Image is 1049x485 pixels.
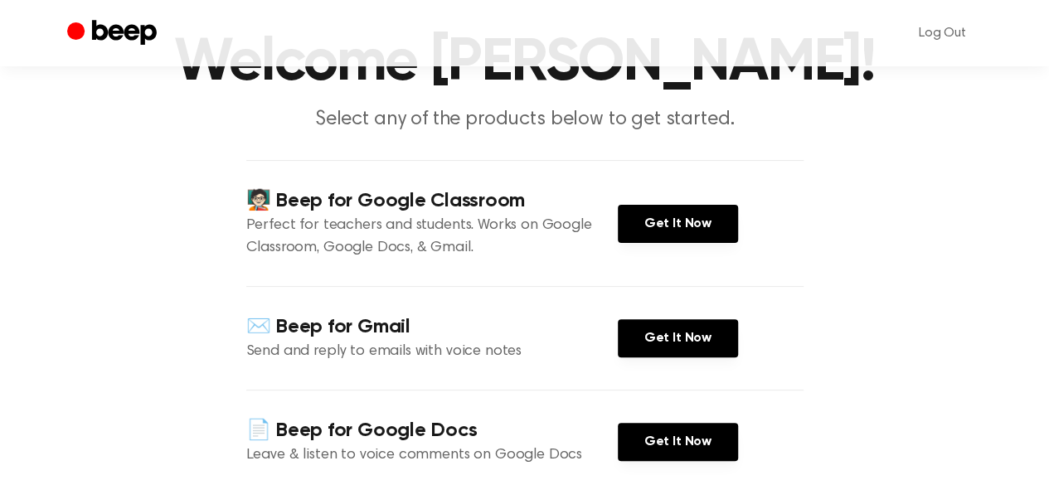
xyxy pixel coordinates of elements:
[206,106,843,133] p: Select any of the products below to get started.
[618,423,738,461] a: Get It Now
[246,444,618,467] p: Leave & listen to voice comments on Google Docs
[246,187,618,215] h4: 🧑🏻‍🏫 Beep for Google Classroom
[902,13,983,53] a: Log Out
[246,417,618,444] h4: 📄 Beep for Google Docs
[246,341,618,363] p: Send and reply to emails with voice notes
[67,17,161,50] a: Beep
[246,215,618,259] p: Perfect for teachers and students. Works on Google Classroom, Google Docs, & Gmail.
[618,205,738,243] a: Get It Now
[618,319,738,357] a: Get It Now
[246,313,618,341] h4: ✉️ Beep for Gmail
